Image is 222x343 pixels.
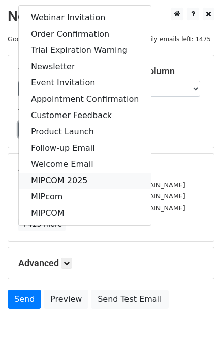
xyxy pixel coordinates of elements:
[139,35,214,43] a: Daily emails left: 1475
[139,34,214,45] span: Daily emails left: 1475
[19,107,151,124] a: Customer Feedback
[119,66,204,77] h5: Email column
[19,91,151,107] a: Appointment Confirmation
[19,140,151,156] a: Follow-up Email
[19,26,151,42] a: Order Confirmation
[8,35,99,43] small: Google Sheet:
[91,290,168,309] a: Send Test Email
[44,290,88,309] a: Preview
[19,156,151,173] a: Welcome Email
[19,189,151,205] a: MIPcom
[8,8,214,25] h2: New Campaign
[19,59,151,75] a: Newsletter
[171,294,222,343] iframe: Chat Widget
[19,42,151,59] a: Trial Expiration Warning
[19,124,151,140] a: Product Launch
[8,290,41,309] a: Send
[19,75,151,91] a: Event Invitation
[18,192,185,200] small: [PERSON_NAME][EMAIL_ADDRESS][DOMAIN_NAME]
[19,205,151,221] a: MIPCOM
[18,204,185,212] small: [PERSON_NAME][EMAIL_ADDRESS][DOMAIN_NAME]
[19,10,151,26] a: Webinar Invitation
[18,181,185,189] small: [PERSON_NAME][EMAIL_ADDRESS][DOMAIN_NAME]
[19,173,151,189] a: MIPCOM 2025
[18,258,204,269] h5: Advanced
